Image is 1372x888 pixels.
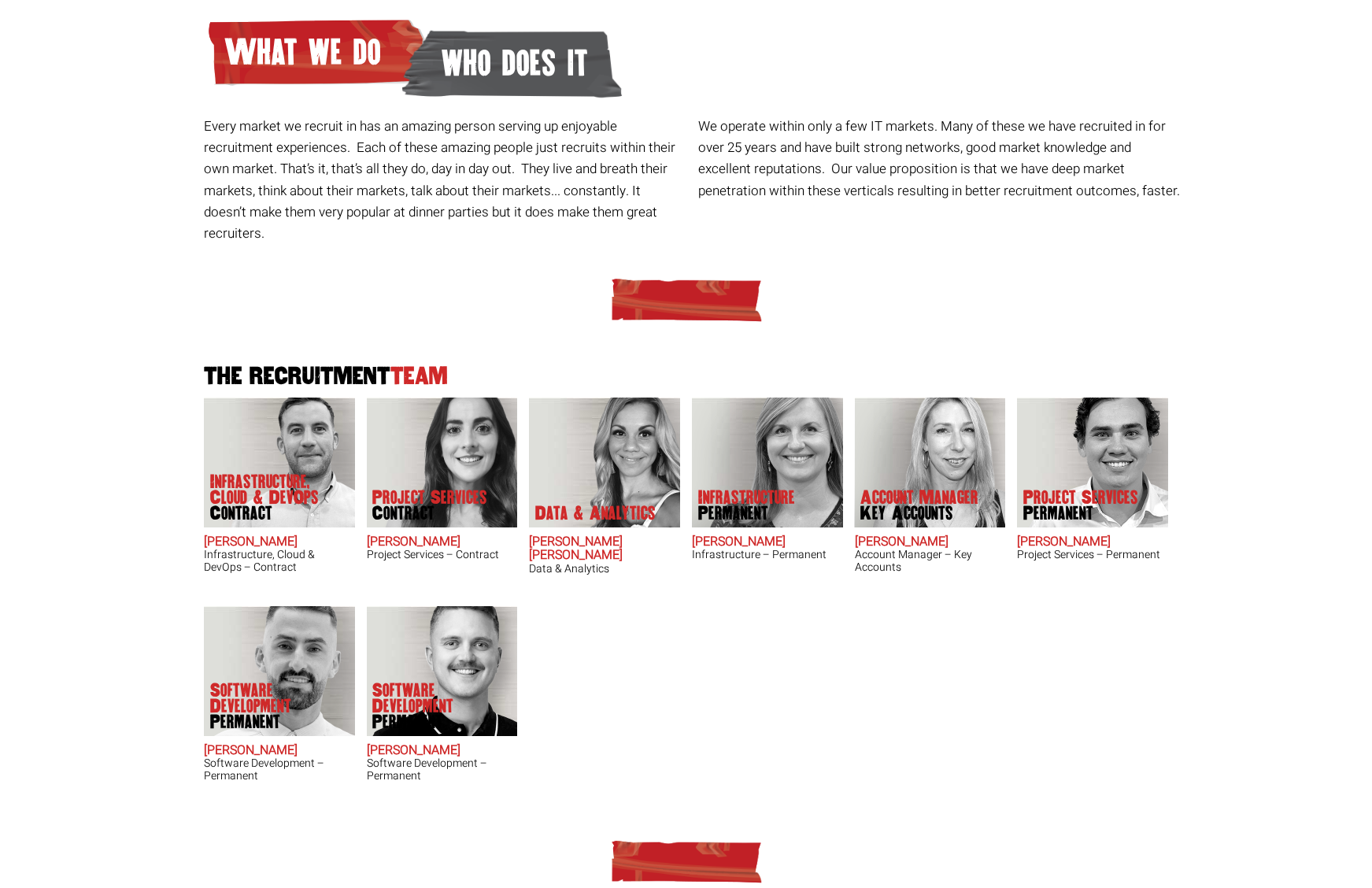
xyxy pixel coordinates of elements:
h2: [PERSON_NAME] [367,535,518,549]
p: Data & Analytics [535,505,656,521]
h3: Account Manager – Key Accounts [855,549,1006,573]
p: We operate within only a few IT markets. Many of these we have recruited in for over 25 years and... [698,116,1181,202]
h3: Project Services – Permanent [1017,549,1168,561]
img: Frankie Gaffney's our Account Manager Key Accounts [854,398,1005,527]
h3: Infrastructure – Permanent [692,549,843,561]
img: Claire Sheerin does Project Services Contract [366,398,517,527]
span: Contract [372,505,487,521]
h2: [PERSON_NAME] [692,535,843,549]
span: Contract [210,505,336,521]
img: Anna-Maria Julie does Data & Analytics [529,398,680,527]
p: Every market we recruit in has an amazing person serving up enjoyable recruitment experiences. Ea... [204,116,686,244]
span: Permanent [698,505,795,521]
p: Project Services [1023,490,1138,521]
span: Permanent [372,714,498,730]
span: Team [390,363,448,389]
p: Software Development [210,683,336,730]
h2: [PERSON_NAME] [1017,535,1168,549]
span: Permanent [1023,505,1138,521]
span: Key Accounts [860,505,978,521]
p: Infrastructure, Cloud & DevOps [210,474,336,521]
img: Liam Cox does Software Development Permanent [204,606,355,736]
h2: [PERSON_NAME] [367,744,518,758]
h3: Infrastructure, Cloud & DevOps – Contract [204,549,355,573]
h3: Software Development – Permanent [367,757,518,782]
p: Software Development [372,683,498,730]
h2: [PERSON_NAME] [PERSON_NAME] [529,535,680,563]
p: Project Services [372,490,487,521]
h3: Project Services – Contract [367,549,518,561]
span: Permanent [210,714,336,730]
img: Sam McKay does Project Services Permanent [1017,398,1168,527]
h3: Data & Analytics [529,563,680,575]
h2: The Recruitment [198,364,1174,389]
h2: [PERSON_NAME] [855,535,1006,549]
h2: [PERSON_NAME] [204,744,355,758]
img: Adam Eshet does Infrastructure, Cloud & DevOps Contract [204,398,355,527]
h2: [PERSON_NAME] [204,535,355,549]
span: . [1177,181,1180,201]
h3: Software Development – Permanent [204,757,355,782]
img: Sam Williamson does Software Development Permanent [366,606,517,736]
p: Account Manager [860,490,978,521]
img: Amanda Evans's Our Infrastructure Permanent [692,398,843,527]
p: Infrastructure [698,490,795,521]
